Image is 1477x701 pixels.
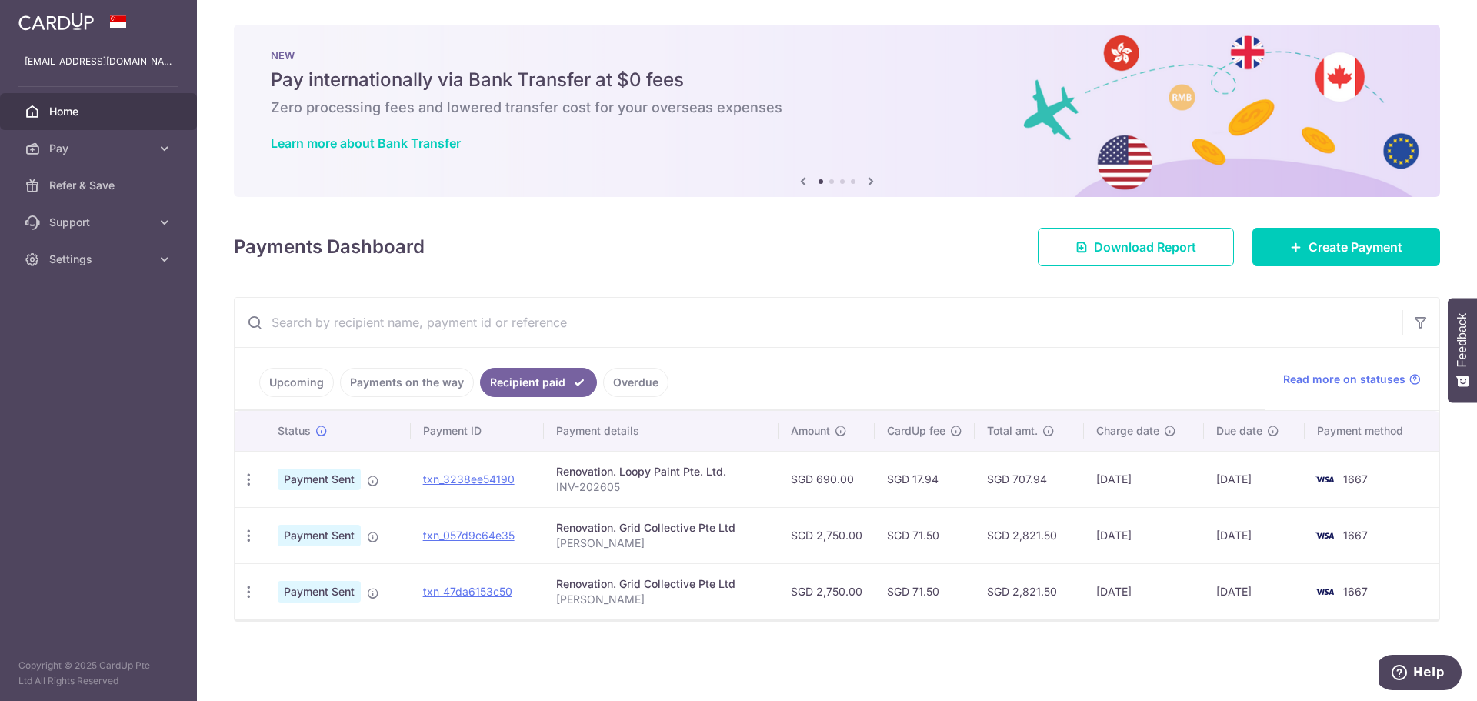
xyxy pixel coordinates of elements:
[1343,585,1368,598] span: 1667
[1283,372,1421,387] a: Read more on statuses
[1309,526,1340,545] img: Bank Card
[49,178,151,193] span: Refer & Save
[556,592,766,607] p: [PERSON_NAME]
[544,411,779,451] th: Payment details
[791,423,830,439] span: Amount
[423,472,515,486] a: txn_3238ee54190
[1309,582,1340,601] img: Bank Card
[1309,238,1402,256] span: Create Payment
[875,563,975,619] td: SGD 71.50
[480,368,597,397] a: Recipient paid
[423,529,515,542] a: txn_057d9c64e35
[49,252,151,267] span: Settings
[234,233,425,261] h4: Payments Dashboard
[875,451,975,507] td: SGD 17.94
[1084,451,1204,507] td: [DATE]
[49,215,151,230] span: Support
[278,423,311,439] span: Status
[556,464,766,479] div: Renovation. Loopy Paint Pte. Ltd.
[271,68,1403,92] h5: Pay internationally via Bank Transfer at $0 fees
[259,368,334,397] a: Upcoming
[1084,563,1204,619] td: [DATE]
[411,411,545,451] th: Payment ID
[1379,655,1462,693] iframe: Opens a widget where you can find more information
[49,141,151,156] span: Pay
[779,507,875,563] td: SGD 2,750.00
[887,423,945,439] span: CardUp fee
[1283,372,1405,387] span: Read more on statuses
[1094,238,1196,256] span: Download Report
[278,525,361,546] span: Payment Sent
[271,98,1403,117] h6: Zero processing fees and lowered transfer cost for your overseas expenses
[234,25,1440,197] img: Bank transfer banner
[1455,313,1469,367] span: Feedback
[235,298,1402,347] input: Search by recipient name, payment id or reference
[779,451,875,507] td: SGD 690.00
[556,576,766,592] div: Renovation. Grid Collective Pte Ltd
[975,507,1083,563] td: SGD 2,821.50
[18,12,94,31] img: CardUp
[556,520,766,536] div: Renovation. Grid Collective Pte Ltd
[987,423,1038,439] span: Total amt.
[423,585,512,598] a: txn_47da6153c50
[975,563,1083,619] td: SGD 2,821.50
[556,479,766,495] p: INV-202605
[1084,507,1204,563] td: [DATE]
[1343,472,1368,486] span: 1667
[278,469,361,490] span: Payment Sent
[556,536,766,551] p: [PERSON_NAME]
[1252,228,1440,266] a: Create Payment
[25,54,172,69] p: [EMAIL_ADDRESS][DOMAIN_NAME]
[1305,411,1439,451] th: Payment method
[278,581,361,603] span: Payment Sent
[1038,228,1234,266] a: Download Report
[1448,298,1477,402] button: Feedback - Show survey
[1204,451,1305,507] td: [DATE]
[975,451,1083,507] td: SGD 707.94
[875,507,975,563] td: SGD 71.50
[1343,529,1368,542] span: 1667
[1216,423,1262,439] span: Due date
[49,104,151,119] span: Home
[779,563,875,619] td: SGD 2,750.00
[340,368,474,397] a: Payments on the way
[1204,507,1305,563] td: [DATE]
[1204,563,1305,619] td: [DATE]
[1309,470,1340,489] img: Bank Card
[603,368,668,397] a: Overdue
[271,135,461,151] a: Learn more about Bank Transfer
[1096,423,1159,439] span: Charge date
[271,49,1403,62] p: NEW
